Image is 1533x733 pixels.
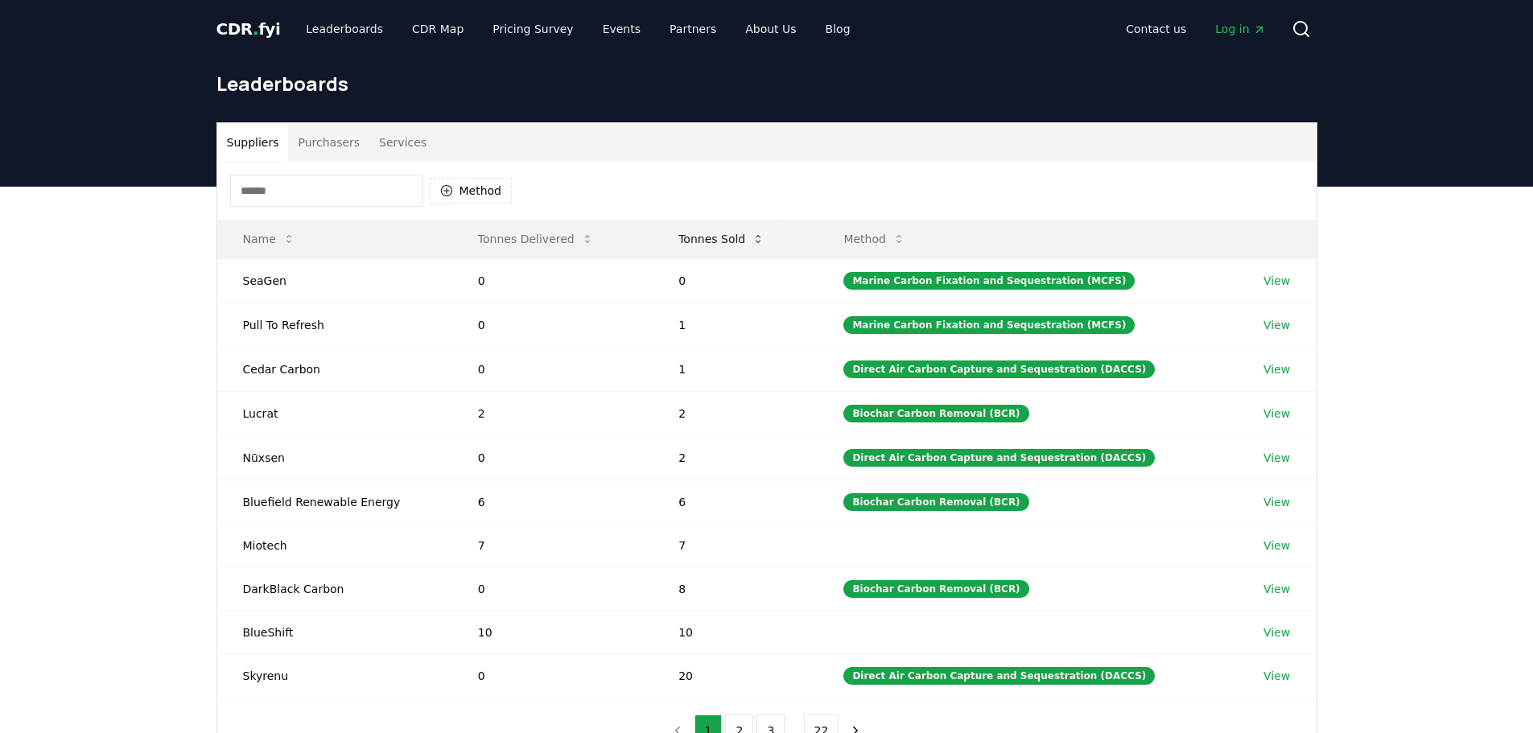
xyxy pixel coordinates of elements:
td: 1 [653,303,818,347]
div: Biochar Carbon Removal (BCR) [843,580,1028,598]
a: Contact us [1113,14,1199,43]
a: Partners [657,14,729,43]
td: 10 [653,611,818,653]
a: Blog [813,14,863,43]
div: Marine Carbon Fixation and Sequestration (MCFS) [843,316,1135,334]
td: 20 [653,653,818,698]
a: View [1263,273,1290,289]
button: Method [430,178,513,204]
div: Direct Air Carbon Capture and Sequestration (DACCS) [843,449,1155,467]
a: View [1263,624,1290,640]
a: View [1263,581,1290,597]
a: View [1263,494,1290,510]
div: Marine Carbon Fixation and Sequestration (MCFS) [843,272,1135,290]
td: Nūxsen [217,435,452,480]
td: Bluefield Renewable Energy [217,480,452,524]
td: 0 [653,258,818,303]
span: CDR fyi [216,19,281,39]
a: View [1263,317,1290,333]
td: Cedar Carbon [217,347,452,391]
div: Biochar Carbon Removal (BCR) [843,405,1028,422]
td: 2 [653,391,818,435]
button: Purchasers [288,123,369,162]
td: 7 [452,524,653,566]
td: 2 [452,391,653,435]
a: About Us [732,14,809,43]
button: Suppliers [217,123,289,162]
td: Skyrenu [217,653,452,698]
span: Log in [1215,21,1265,37]
nav: Main [1113,14,1278,43]
span: . [253,19,258,39]
h1: Leaderboards [216,71,1317,97]
a: View [1263,361,1290,377]
td: 10 [452,611,653,653]
td: SeaGen [217,258,452,303]
td: 6 [452,480,653,524]
button: Tonnes Delivered [465,223,607,255]
td: 1 [653,347,818,391]
td: 8 [653,566,818,611]
td: Pull To Refresh [217,303,452,347]
a: Events [590,14,653,43]
div: Direct Air Carbon Capture and Sequestration (DACCS) [843,667,1155,685]
button: Tonnes Sold [666,223,777,255]
td: 0 [452,347,653,391]
td: DarkBlack Carbon [217,566,452,611]
a: View [1263,450,1290,466]
button: Method [830,223,918,255]
button: Services [369,123,436,162]
td: 6 [653,480,818,524]
td: 7 [653,524,818,566]
a: View [1263,537,1290,554]
a: Pricing Survey [480,14,586,43]
nav: Main [293,14,863,43]
td: 0 [452,258,653,303]
td: BlueShift [217,611,452,653]
td: 2 [653,435,818,480]
button: Name [230,223,308,255]
td: 0 [452,566,653,611]
td: Miotech [217,524,452,566]
a: Log in [1202,14,1278,43]
td: 0 [452,303,653,347]
div: Direct Air Carbon Capture and Sequestration (DACCS) [843,360,1155,378]
div: Biochar Carbon Removal (BCR) [843,493,1028,511]
td: 0 [452,653,653,698]
td: Lucrat [217,391,452,435]
a: View [1263,668,1290,684]
a: CDR Map [399,14,476,43]
a: View [1263,406,1290,422]
td: 0 [452,435,653,480]
a: CDR.fyi [216,18,281,40]
a: Leaderboards [293,14,396,43]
